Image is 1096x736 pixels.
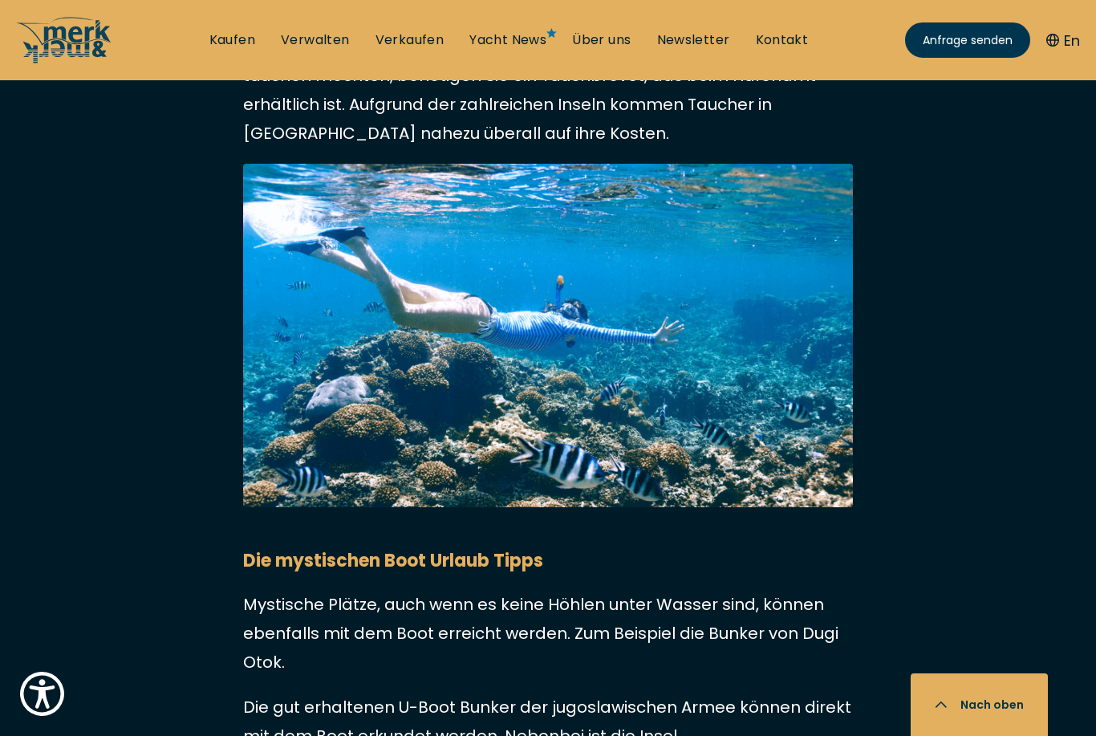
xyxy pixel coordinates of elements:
a: Über uns [572,31,631,49]
a: Verkaufen [375,31,444,49]
button: Show Accessibility Preferences [16,668,68,720]
button: En [1046,30,1080,51]
button: Nach oben [911,673,1048,736]
strong: Die mystischen Boot Urlaub Tipps [243,548,543,573]
a: Kaufen [209,31,255,49]
p: Mystische Plätze, auch wenn es keine Höhlen unter Wasser sind, können ebenfalls mit dem Boot erre... [243,590,853,677]
a: Yacht News [469,31,546,49]
span: Anfrage senden [923,32,1013,49]
a: Anfrage senden [905,22,1030,58]
a: Verwalten [281,31,350,49]
a: Newsletter [657,31,730,49]
a: Kontakt [756,31,809,49]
